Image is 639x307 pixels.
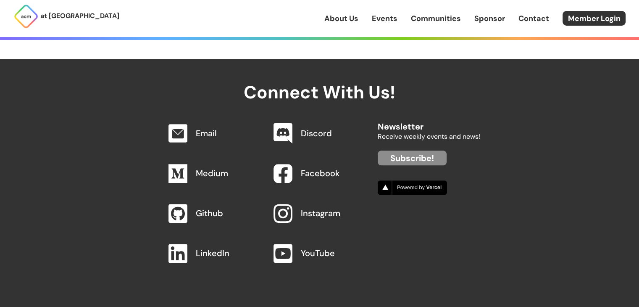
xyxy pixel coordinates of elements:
img: YouTube [273,244,292,263]
img: LinkedIn [168,244,187,263]
a: Events [372,13,397,24]
a: Medium [196,168,228,179]
a: About Us [324,13,358,24]
a: Facebook [301,168,340,179]
a: Discord [301,128,332,139]
p: at [GEOGRAPHIC_DATA] [40,11,119,21]
a: LinkedIn [196,248,229,259]
img: ACM Logo [13,4,39,29]
img: Vercel [378,180,447,195]
a: at [GEOGRAPHIC_DATA] [13,4,119,29]
img: Medium [168,164,187,183]
img: Facebook [273,164,292,183]
img: Discord [273,123,292,144]
a: Instagram [301,208,340,219]
a: Subscribe! [378,151,447,165]
h2: Newsletter [378,114,480,131]
a: Member Login [563,11,626,26]
p: Receive weekly events and news! [378,131,480,142]
img: Github [168,204,187,223]
a: Communities [411,13,461,24]
a: YouTube [301,248,335,259]
a: Contact [518,13,549,24]
h2: Connect With Us! [159,59,480,102]
a: Github [196,208,223,219]
a: Email [196,128,217,139]
img: Email [168,124,187,143]
a: Sponsor [474,13,505,24]
img: Instagram [273,204,292,223]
